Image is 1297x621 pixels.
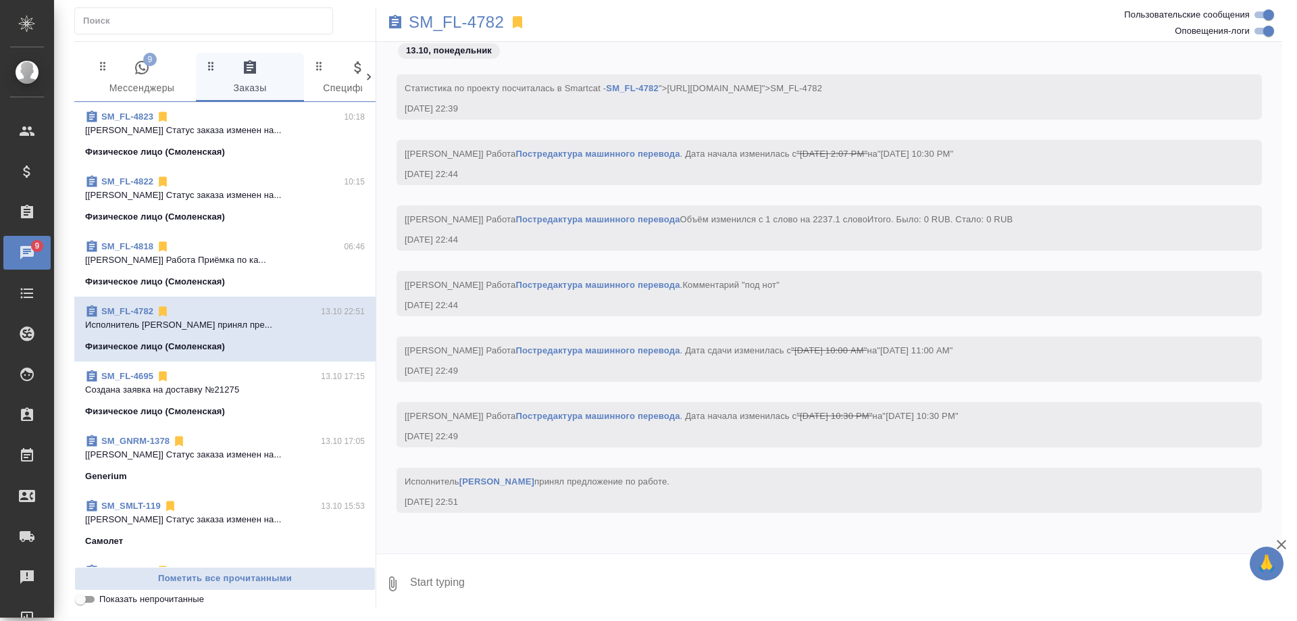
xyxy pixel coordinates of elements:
svg: Отписаться [156,564,170,578]
p: 13.10, понедельник [406,44,492,57]
span: 9 [26,239,47,253]
div: [DATE] 22:44 [405,299,1215,312]
div: [DATE] 22:51 [405,495,1215,509]
span: [[PERSON_NAME]] Работа . Дата начала изменилась с на [405,149,953,159]
a: SM_FL-4823 [101,111,153,122]
div: SM_FL-482310:18[[PERSON_NAME]] Статус заказа изменен на...Физическое лицо (Смоленская) [74,102,376,167]
p: [[PERSON_NAME]] Работа Приёмка по ка... [85,253,365,267]
div: SM_FL-482210:15[[PERSON_NAME]] Статус заказа изменен на...Физическое лицо (Смоленская) [74,167,376,232]
a: Постредактура машинного перевода [515,214,680,224]
p: Физическое лицо (Смоленская) [85,405,225,418]
div: [DATE] 22:49 [405,364,1215,378]
a: [PERSON_NAME] [459,476,534,487]
p: Физическое лицо (Смоленская) [85,210,225,224]
svg: Отписаться [156,240,170,253]
span: Показать непрочитанные [99,593,204,606]
svg: Отписаться [156,175,170,189]
p: 13.10 17:05 [321,434,365,448]
p: 06:46 [344,240,365,253]
span: Пользовательские сообщения [1124,8,1250,22]
input: Поиск [83,11,332,30]
div: SM_GNRM-137813.10 17:05[[PERSON_NAME]] Статус заказа изменен на...Generium [74,426,376,491]
button: Пометить все прочитанными [74,567,376,591]
p: Создана заявка на доставку №21275 [85,383,365,397]
div: [DATE] 22:49 [405,430,1215,443]
p: 13.10 22:51 [321,305,365,318]
div: [DATE] 22:44 [405,233,1215,247]
svg: Отписаться [156,370,170,383]
p: 10:18 [344,110,365,124]
span: Комментарий "под нот" [682,280,780,290]
span: Итого. Было: 0 RUB. Стало: 0 RUB [867,214,1013,224]
svg: Отписаться [156,305,170,318]
a: SM_FL-4817 [101,566,153,576]
p: [[PERSON_NAME]] Статус заказа изменен на... [85,189,365,202]
a: Постредактура машинного перевода [515,345,680,355]
span: "[DATE] 10:30 PM" [878,149,953,159]
a: SM_GNRM-1378 [101,436,170,446]
a: SM_FL-4782 [101,306,153,316]
svg: Отписаться [172,434,186,448]
a: Постредактура машинного перевода [515,149,680,159]
p: Физическое лицо (Смоленская) [85,340,225,353]
p: Исполнитель [PERSON_NAME] принял пре... [85,318,365,332]
span: 9 [143,53,157,66]
p: 10:15 [344,175,365,189]
a: SM_SMLT-119 [101,501,161,511]
div: [DATE] 22:39 [405,102,1215,116]
span: [[PERSON_NAME]] Работа Объём изменился с 1 слово на 2237.1 слово [405,214,1013,224]
span: "[DATE] 10:30 PM" [882,411,958,421]
p: Физическое лицо (Смоленская) [85,145,225,159]
p: Generium [85,470,127,483]
a: 9 [3,236,51,270]
a: SM_FL-4822 [101,176,153,187]
button: 🙏 [1250,547,1283,580]
a: SM_FL-4695 [101,371,153,381]
p: Самолет [85,535,123,548]
span: "[DATE] 2:07 PM" [796,149,867,159]
p: [[PERSON_NAME]] Статус заказа изменен на... [85,448,365,462]
a: Постредактура машинного перевода [515,280,680,290]
div: SM_FL-481713.10 15:42[[PERSON_NAME]] Статус оплаты для "11042...Физическое лицо (Смоленская) [74,556,376,621]
span: Заказы [204,59,296,97]
p: Физическое лицо (Смоленская) [85,275,225,289]
div: SM_FL-478213.10 22:51Исполнитель [PERSON_NAME] принял пре...Физическое лицо (Смоленская) [74,297,376,362]
span: Cтатистика по проекту посчиталась в Smartcat - ">[URL][DOMAIN_NAME]">SM_FL-4782 [405,83,822,93]
span: Мессенджеры [96,59,188,97]
svg: Отписаться [163,499,177,513]
a: SM_FL-4818 [101,241,153,251]
svg: Зажми и перетащи, чтобы поменять порядок вкладок [205,59,218,72]
div: SM_FL-481806:46[[PERSON_NAME]] Работа Приёмка по ка...Физическое лицо (Смоленская) [74,232,376,297]
svg: Зажми и перетащи, чтобы поменять порядок вкладок [97,59,109,72]
div: SM_FL-469513.10 17:15Создана заявка на доставку №21275Физическое лицо (Смоленская) [74,362,376,426]
span: [[PERSON_NAME]] Работа . [405,280,780,290]
span: Пометить все прочитанными [82,571,368,587]
p: [[PERSON_NAME]] Статус заказа изменен на... [85,124,365,137]
span: "[DATE] 10:00 AM" [791,345,867,355]
span: Исполнитель принял предложение по работе . [405,476,669,487]
div: [DATE] 22:44 [405,168,1215,181]
svg: Зажми и перетащи, чтобы поменять порядок вкладок [313,59,326,72]
a: Постредактура машинного перевода [515,411,680,421]
span: "[DATE] 11:00 AM" [877,345,952,355]
svg: Отписаться [156,110,170,124]
p: 13.10 17:15 [321,370,365,383]
a: SM_FL-4782 [606,83,659,93]
div: SM_SMLT-11913.10 15:53[[PERSON_NAME]] Статус заказа изменен на...Самолет [74,491,376,556]
p: 13.10 15:42 [321,564,365,578]
span: [[PERSON_NAME]] Работа . Дата сдачи изменилась с на [405,345,953,355]
span: Спецификации [312,59,404,97]
span: "[DATE] 10:30 PM" [796,411,872,421]
p: 13.10 15:53 [321,499,365,513]
a: SM_FL-4782 [409,16,504,29]
p: [[PERSON_NAME]] Статус заказа изменен на... [85,513,365,526]
span: Оповещения-логи [1175,24,1250,38]
span: 🙏 [1255,549,1278,578]
span: [[PERSON_NAME]] Работа . Дата начала изменилась с на [405,411,959,421]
